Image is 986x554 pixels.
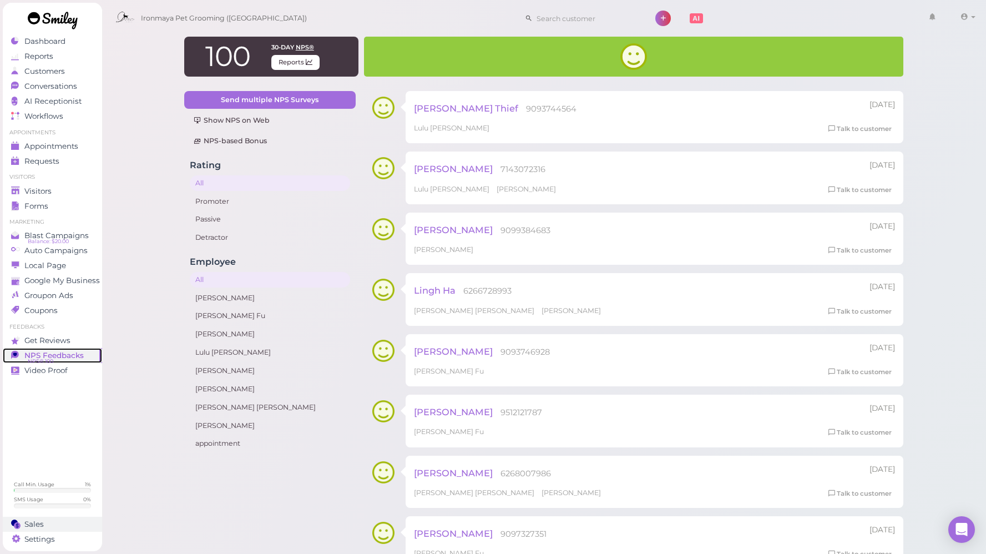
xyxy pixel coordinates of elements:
[24,202,48,211] span: Forms
[869,221,895,232] div: 08/30 04:41pm
[190,326,350,342] a: [PERSON_NAME]
[190,194,350,209] a: Promoter
[205,39,250,73] span: 100
[190,345,350,360] a: Lulu [PERSON_NAME]
[24,52,53,61] span: Reports
[24,67,65,76] span: Customers
[24,535,55,544] span: Settings
[24,187,52,196] span: Visitors
[3,34,102,49] a: Dashboard
[869,99,895,110] div: 08/31 07:47am
[3,273,102,288] a: Google My Business
[24,261,66,270] span: Local Page
[190,211,350,227] a: Passive
[414,346,493,357] span: [PERSON_NAME]
[3,109,102,124] a: Workflows
[296,43,314,51] span: NPS®
[24,291,73,300] span: Groupon Ads
[414,124,489,132] span: Lulu [PERSON_NAME]
[3,79,102,94] a: Conversations
[190,175,350,191] a: All
[414,406,493,417] span: [PERSON_NAME]
[190,363,350,379] a: [PERSON_NAME]
[190,436,350,451] a: appointment
[3,154,102,169] a: Requests
[414,467,493,479] span: [PERSON_NAME]
[3,303,102,318] a: Coupons
[184,132,356,150] a: NPS-based Bonus
[825,427,895,439] a: Talk to customer
[500,225,550,235] span: 9099384683
[3,517,102,532] a: Sales
[83,496,91,503] div: 0 %
[3,323,102,331] li: Feedbacks
[414,306,536,315] span: [PERSON_NAME] [PERSON_NAME]
[414,245,473,254] span: [PERSON_NAME]
[14,481,54,488] div: Call Min. Usage
[3,184,102,199] a: Visitors
[948,516,975,543] div: Open Intercom Messenger
[190,272,350,288] a: All
[24,246,88,255] span: Auto Campaigns
[3,129,102,137] li: Appointments
[414,488,536,497] span: [PERSON_NAME] [PERSON_NAME]
[500,529,547,539] span: 9097327351
[3,333,102,348] a: Get Reviews
[463,286,512,296] span: 6266728993
[194,115,346,125] div: Show NPS on Web
[414,367,484,375] span: [PERSON_NAME] Fu
[500,347,550,357] span: 9093746928
[24,276,100,285] span: Google My Business
[190,256,350,267] h4: Employee
[414,285,456,296] span: Lingh Ha
[414,224,493,235] span: [PERSON_NAME]
[24,82,77,91] span: Conversations
[3,173,102,181] li: Visitors
[24,37,65,46] span: Dashboard
[141,3,307,34] span: Ironmaya Pet Grooming ([GEOGRAPHIC_DATA])
[825,245,895,256] a: Talk to customer
[414,185,491,193] span: Lulu [PERSON_NAME]
[533,9,640,27] input: Search customer
[825,184,895,196] a: Talk to customer
[414,427,484,436] span: [PERSON_NAME] Fu
[500,164,545,174] span: 7143072316
[526,104,577,114] span: 9093744564
[14,496,43,503] div: SMS Usage
[190,230,350,245] a: Detractor
[3,243,102,258] a: Auto Campaigns
[184,112,356,129] a: Show NPS on Web
[3,64,102,79] a: Customers
[24,112,63,121] span: Workflows
[414,528,493,539] span: [PERSON_NAME]
[825,366,895,378] a: Talk to customer
[24,520,44,529] span: Sales
[24,366,68,375] span: Video Proof
[190,308,350,324] a: [PERSON_NAME] Fu
[3,228,102,243] a: Blast Campaigns Balance: $20.00
[3,348,102,363] a: NPS Feedbacks NPS® 100
[414,103,518,114] span: [PERSON_NAME] Thief
[28,357,53,366] span: NPS® 100
[271,55,320,70] span: Reports
[85,481,91,488] div: 1 %
[869,160,895,171] div: 08/30 04:50pm
[24,157,59,166] span: Requests
[500,407,542,417] span: 9512121787
[190,381,350,397] a: [PERSON_NAME]
[24,336,70,345] span: Get Reviews
[3,218,102,226] li: Marketing
[190,160,350,170] h4: Rating
[190,290,350,306] a: [PERSON_NAME]
[825,123,895,135] a: Talk to customer
[28,237,69,246] span: Balance: $20.00
[869,525,895,536] div: 08/26 04:27pm
[24,306,58,315] span: Coupons
[869,343,895,354] div: 08/28 02:49pm
[542,306,601,315] span: [PERSON_NAME]
[869,464,895,475] div: 08/27 01:40pm
[3,199,102,214] a: Forms
[24,351,84,360] span: NPS Feedbacks
[542,488,601,497] span: [PERSON_NAME]
[3,288,102,303] a: Groupon Ads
